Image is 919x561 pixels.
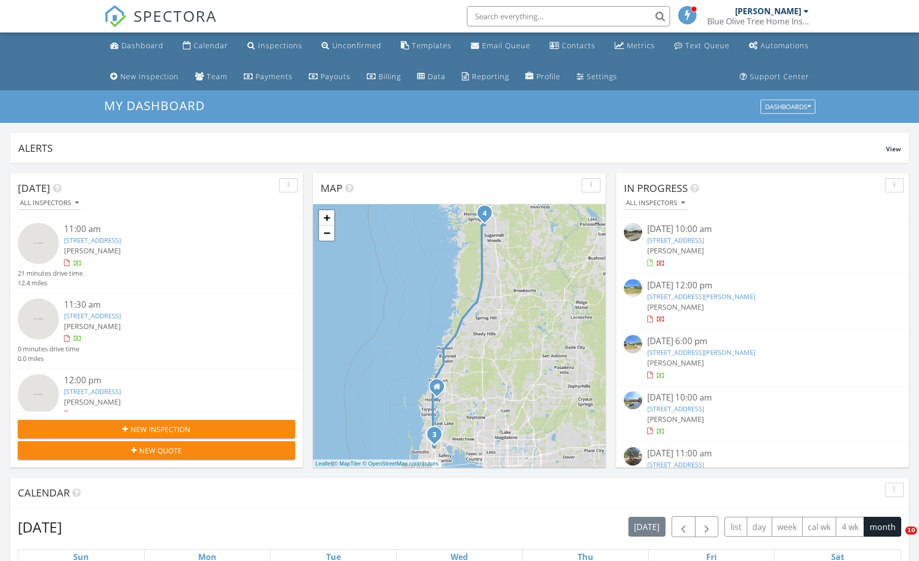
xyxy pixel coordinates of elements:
[624,391,642,410] img: streetview
[413,68,450,86] a: Data
[647,414,704,424] span: [PERSON_NAME]
[397,37,456,55] a: Templates
[647,302,704,312] span: [PERSON_NAME]
[437,386,443,392] div: 5425 Kimberly lane, Holiday FL 34690
[64,299,272,311] div: 11:30 am
[647,292,755,301] a: [STREET_ADDRESS][PERSON_NAME]
[64,246,121,255] span: [PERSON_NAME]
[765,104,811,111] div: Dashboards
[18,299,59,340] img: streetview
[318,37,386,55] a: Unconfirmed
[458,68,513,86] a: Reporting
[321,181,342,195] span: Map
[378,72,401,81] div: Billing
[434,434,440,440] div: 2971 Estancia Blvd Building 4, Clearwater, FL 33761
[626,200,685,207] div: All Inspectors
[179,37,232,55] a: Calendar
[240,68,297,86] a: Payments
[305,68,355,86] a: Payouts
[624,279,642,298] img: streetview
[736,68,813,86] a: Support Center
[18,374,295,439] a: 12:00 pm [STREET_ADDRESS] [PERSON_NAME] 0 minutes drive time 0.0 miles
[319,225,334,241] a: Zoom out
[191,68,232,86] a: Team
[735,6,801,16] div: [PERSON_NAME]
[624,196,687,210] button: All Inspectors
[363,68,405,86] a: Billing
[18,181,50,195] span: [DATE]
[106,68,183,86] a: New Inspection
[628,517,666,537] button: [DATE]
[747,517,772,537] button: day
[18,486,70,500] span: Calendar
[647,279,878,292] div: [DATE] 12:00 pm
[672,516,695,537] button: Previous month
[18,278,83,288] div: 12.4 miles
[64,387,121,396] a: [STREET_ADDRESS]
[624,223,642,241] img: streetview
[131,424,191,435] span: New Inspection
[483,210,487,217] i: 4
[647,391,878,404] div: [DATE] 10:00 am
[64,321,121,331] span: [PERSON_NAME]
[745,37,813,55] a: Automations (Basic)
[104,14,217,35] a: SPECTORA
[836,517,864,537] button: 4 wk
[412,41,452,50] div: Templates
[647,404,704,413] a: [STREET_ADDRESS]
[864,517,901,537] button: month
[624,223,901,268] a: [DATE] 10:00 am [STREET_ADDRESS] [PERSON_NAME]
[485,213,491,219] div: 5969 S Happy Dr, Homosassa, FL 34446
[802,517,837,537] button: cal wk
[624,335,901,380] a: [DATE] 6:00 pm [STREET_ADDRESS][PERSON_NAME] [PERSON_NAME]
[647,460,704,469] a: [STREET_ADDRESS]
[18,299,295,364] a: 11:30 am [STREET_ADDRESS] [PERSON_NAME] 0 minutes drive time 0.0 miles
[587,72,617,81] div: Settings
[467,37,534,55] a: Email Queue
[428,72,446,81] div: Data
[536,72,560,81] div: Profile
[207,72,228,81] div: Team
[482,41,530,50] div: Email Queue
[624,391,901,437] a: [DATE] 10:00 am [STREET_ADDRESS] [PERSON_NAME]
[120,72,179,81] div: New Inspection
[319,210,334,225] a: Zoom in
[18,223,59,264] img: streetview
[624,335,642,353] img: streetview
[18,344,79,354] div: 0 minutes drive time
[243,37,306,55] a: Inspections
[64,236,121,245] a: [STREET_ADDRESS]
[647,447,878,460] div: [DATE] 11:00 am
[521,68,564,86] a: Company Profile
[194,41,228,50] div: Calendar
[106,37,168,55] a: Dashboard
[334,460,361,467] a: © MapTiler
[18,223,295,288] a: 11:00 am [STREET_ADDRESS] [PERSON_NAME] 21 minutes drive time 12.4 miles
[772,517,803,537] button: week
[315,460,332,467] a: Leaflet
[905,526,917,535] span: 10
[647,246,704,255] span: [PERSON_NAME]
[647,236,704,245] a: [STREET_ADDRESS]
[363,460,438,467] a: © OpenStreetMap contributors
[724,517,747,537] button: list
[104,97,205,114] span: My Dashboard
[18,269,83,278] div: 21 minutes drive time
[20,200,79,207] div: All Inspectors
[886,145,901,153] span: View
[611,37,659,55] a: Metrics
[256,72,293,81] div: Payments
[624,447,901,492] a: [DATE] 11:00 am [STREET_ADDRESS] [PERSON_NAME]
[647,358,704,368] span: [PERSON_NAME]
[64,311,121,320] a: [STREET_ADDRESS]
[624,279,901,324] a: [DATE] 12:00 pm [STREET_ADDRESS][PERSON_NAME] [PERSON_NAME]
[134,5,217,26] span: SPECTORA
[624,447,642,466] img: streetview
[707,16,809,26] div: Blue Olive Tree Home Inspections LLC
[432,432,436,439] i: 3
[695,516,719,537] button: Next month
[750,72,809,81] div: Support Center
[627,41,655,50] div: Metrics
[313,459,441,468] div: |
[64,397,121,407] span: [PERSON_NAME]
